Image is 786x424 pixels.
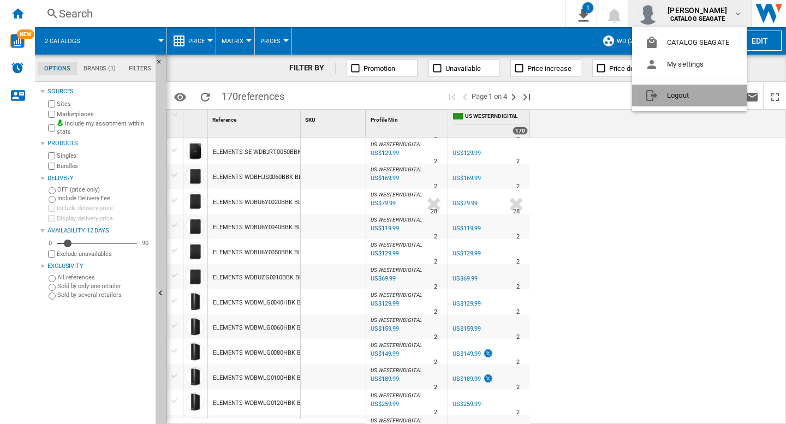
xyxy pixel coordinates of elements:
[632,85,747,106] button: Logout
[632,53,747,75] button: My settings
[632,32,747,53] button: CATALOG SEAGATE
